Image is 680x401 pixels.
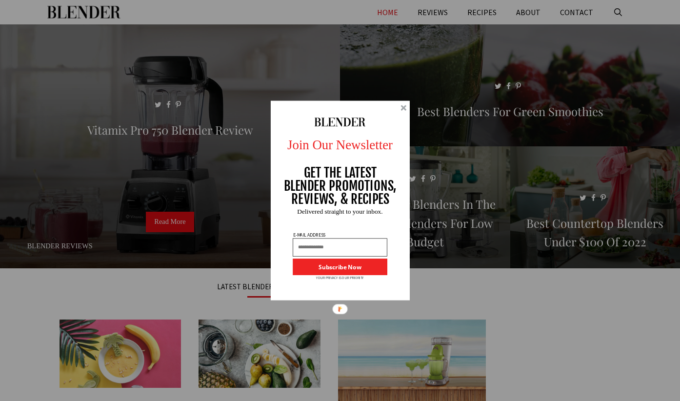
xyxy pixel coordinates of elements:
[292,233,326,238] p: E-MAIL ADDRESS
[264,135,417,155] p: Join Our Newsletter
[316,275,364,281] p: YOUR PRIVACY IS OUR PRIORITY
[293,259,387,275] button: Subscribe Now
[283,166,397,205] p: GET THE LATEST BLENDER PROMOTIONS, REVIEWS, & RECIPES
[264,208,417,215] p: Delivered straight to your inbox.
